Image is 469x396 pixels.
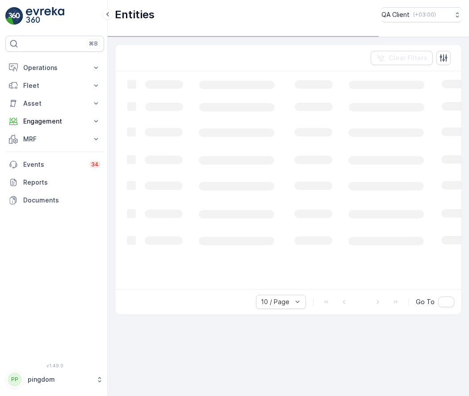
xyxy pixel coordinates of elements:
[23,99,86,108] p: Asset
[23,135,86,144] p: MRF
[23,178,100,187] p: Reports
[413,11,436,18] p: ( +03:00 )
[5,130,104,148] button: MRF
[5,173,104,191] a: Reports
[5,370,104,389] button: PPpingdom
[26,7,64,25] img: logo_light-DOdMpM7g.png
[23,81,86,90] p: Fleet
[5,77,104,95] button: Fleet
[5,95,104,112] button: Asset
[5,7,23,25] img: logo
[89,40,98,47] p: ⌘B
[23,160,84,169] p: Events
[5,363,104,368] span: v 1.49.0
[381,10,410,19] p: QA Client
[5,156,104,173] a: Events34
[389,54,427,62] p: Clear Filters
[416,297,435,306] span: Go To
[23,196,100,205] p: Documents
[115,8,155,22] p: Entities
[91,161,99,168] p: 34
[381,7,462,22] button: QA Client(+03:00)
[23,63,86,72] p: Operations
[5,112,104,130] button: Engagement
[23,117,86,126] p: Engagement
[28,375,92,384] p: pingdom
[8,372,22,387] div: PP
[371,51,433,65] button: Clear Filters
[5,191,104,209] a: Documents
[5,59,104,77] button: Operations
